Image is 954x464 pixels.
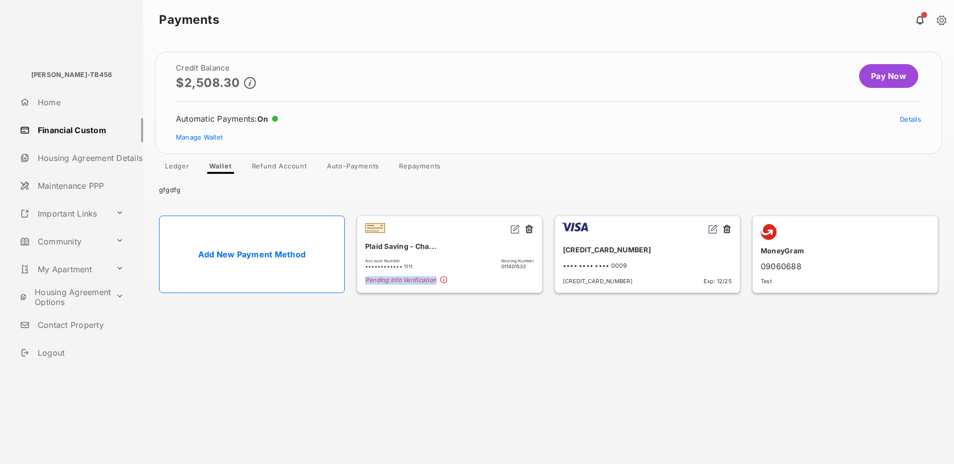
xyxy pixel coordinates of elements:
span: [CREDIT_CARD_NUMBER] [563,278,633,285]
p: [PERSON_NAME]-TB456 [31,70,112,80]
a: Important Links [16,202,112,226]
div: gfgdfg [143,174,954,202]
span: Routing Number [501,258,534,263]
a: Maintenance PPP [16,174,143,198]
p: $2,508.30 [176,76,240,89]
h2: Credit Balance [176,64,256,72]
span: On [257,114,268,124]
a: My Apartment [16,257,112,281]
span: Test [761,278,772,285]
a: Manage Wallet [176,133,223,141]
img: svg+xml;base64,PHN2ZyB2aWV3Qm94PSIwIDAgMjQgMjQiIHdpZHRoPSIxNiIgaGVpZ2h0PSIxNiIgZmlsbD0ibm9uZSIgeG... [708,224,718,234]
span: 011401533 [501,263,534,269]
div: Automatic Payments : [176,114,278,124]
span: Exp: 12/25 [704,278,732,285]
img: svg+xml;base64,PHN2ZyB2aWV3Qm94PSIwIDAgMjQgMjQiIHdpZHRoPSIxNiIgaGVpZ2h0PSIxNiIgZmlsbD0ibm9uZSIgeG... [510,224,520,234]
div: [CREDIT_CARD_NUMBER] [563,241,732,258]
a: Financial Custom [16,118,143,142]
div: MoneyGram [761,242,930,259]
a: Community [16,230,112,253]
a: Auto-Payments [319,162,387,174]
a: Wallet [201,162,240,174]
a: Repayments [391,162,449,174]
a: Housing Agreement Details [16,146,143,170]
span: •••••••••••• 1111 [365,263,412,269]
a: Ledger [157,162,197,174]
a: Add New Payment Method [159,216,345,293]
a: Details [900,115,921,123]
a: Refund Account [244,162,315,174]
a: Home [16,90,143,114]
strong: Payments [159,14,219,26]
span: Account Number [365,258,412,263]
div: 09060688 [761,261,930,271]
a: Logout [16,341,143,365]
div: Plaid Saving - Cha... [365,238,534,254]
span: Pending Info Verification [365,276,534,285]
a: Housing Agreement Options [16,285,112,309]
div: •••• •••• •••• 0009 [563,262,732,269]
a: Contact Property [16,313,143,337]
